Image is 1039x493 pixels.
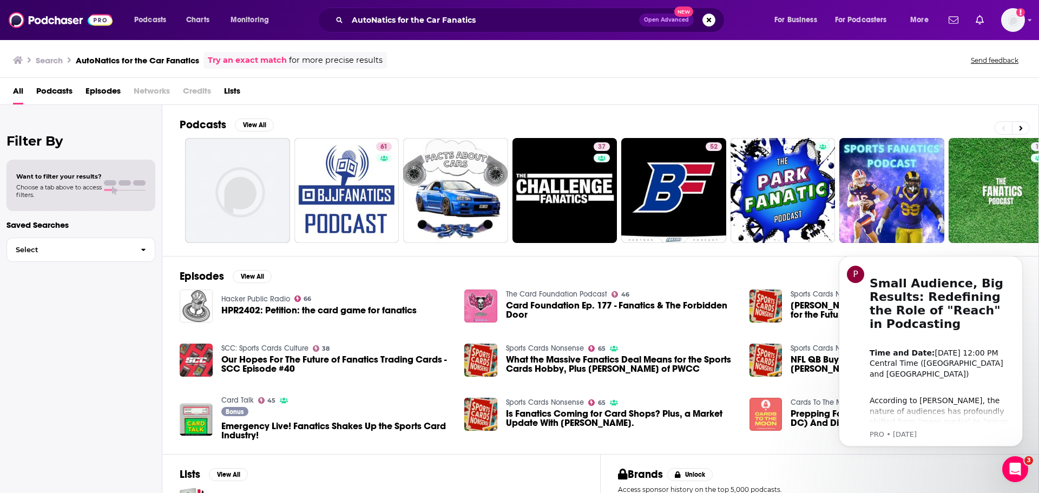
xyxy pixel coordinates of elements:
a: The Card Foundation Podcast [506,290,607,299]
a: Josh Luber on the Fanatics Deal and His Vision for the Future of the Card Hobby [791,301,1021,319]
a: Try an exact match [208,54,287,67]
span: Select [7,246,132,253]
a: HPR2402: Petition: the card game for fanatics [221,306,417,315]
h2: Episodes [180,269,224,283]
a: Hacker Public Radio [221,294,290,304]
img: Card Foundation Ep. 177 - Fanatics & The Forbidden Door [464,290,497,323]
a: Card Talk [221,396,254,405]
img: Podchaser - Follow, Share and Rate Podcasts [9,10,113,30]
a: 65 [588,345,606,352]
a: 38 [313,345,330,352]
a: 37 [512,138,617,243]
span: 45 [267,398,275,403]
img: Prepping For Fanatics Fest With Darrell Chan (aka DC) And Discussing Expectations And Hopes For S... [749,398,782,431]
h2: Podcasts [180,118,226,132]
button: Unlock [667,468,713,481]
a: NFL QB Buys for the 2021 Season, Plus Kristina from Card Ladder on the Fanatics Deal and Mailbag ... [791,355,1021,373]
span: 65 [598,400,606,405]
span: Open Advanced [644,17,689,23]
input: Search podcasts, credits, & more... [347,11,639,29]
span: NFL QB Buys for the 2021 Season, Plus [PERSON_NAME] from Card Ladder on the Fanatics Deal and Mai... [791,355,1021,373]
span: Want to filter your results? [16,173,102,180]
button: open menu [767,11,831,29]
img: NFL QB Buys for the 2021 Season, Plus Kristina from Card Ladder on the Fanatics Deal and Mailbag ... [749,344,782,377]
a: Sports Cards Nonsense [791,344,869,353]
iframe: Intercom notifications message [823,242,1039,488]
span: Choose a tab above to access filters. [16,183,102,199]
span: Bonus [226,409,244,415]
a: 52 [621,138,726,243]
a: 46 [611,291,629,298]
button: Select [6,238,155,262]
span: for more precise results [289,54,383,67]
span: 3 [1024,456,1033,465]
a: 52 [706,142,722,151]
a: Sports Cards Nonsense [791,290,869,299]
button: open menu [903,11,942,29]
span: Podcasts [134,12,166,28]
img: Emergency Live! Fanatics Shakes Up the Sports Card Industry! [180,403,213,436]
button: Show profile menu [1001,8,1025,32]
span: [PERSON_NAME] on the Fanatics Deal and His Vision for the Future of the Card Hobby [791,301,1021,319]
img: HPR2402: Petition: the card game for fanatics [180,290,213,323]
button: Send feedback [968,56,1022,65]
button: open menu [828,11,903,29]
button: View All [235,119,274,132]
button: Open AdvancedNew [639,14,694,27]
a: 65 [588,399,606,406]
span: Logged in as JFarrellPR [1001,8,1025,32]
a: 61 [294,138,399,243]
span: 61 [380,142,387,153]
div: Search podcasts, credits, & more... [328,8,735,32]
svg: Add a profile image [1016,8,1025,17]
button: View All [209,468,248,481]
a: Show notifications dropdown [944,11,963,29]
img: Our Hopes For The Future of Fanatics Trading Cards - SCC Episode #40 [180,344,213,377]
a: What the Massive Fanatics Deal Means for the Sports Cards Hobby, Plus Jesse Craig of PWCC [464,344,497,377]
a: 45 [258,397,276,404]
a: Card Foundation Ep. 177 - Fanatics & The Forbidden Door [506,301,736,319]
a: Episodes [86,82,121,104]
button: View All [233,270,272,283]
span: Prepping For Fanatics Fest With [PERSON_NAME] (aka DC) And Discussing Expectations And Hopes For ... [791,409,1021,428]
a: Sports Cards Nonsense [506,398,584,407]
a: Lists [224,82,240,104]
a: EpisodesView All [180,269,272,283]
span: For Business [774,12,817,28]
a: Our Hopes For The Future of Fanatics Trading Cards - SCC Episode #40 [221,355,452,373]
p: Saved Searches [6,220,155,230]
a: Charts [179,11,216,29]
a: All [13,82,23,104]
span: 65 [598,346,606,351]
a: Emergency Live! Fanatics Shakes Up the Sports Card Industry! [221,422,452,440]
a: 66 [294,295,312,302]
h2: Filter By [6,133,155,149]
span: Charts [186,12,209,28]
a: ListsView All [180,468,248,481]
iframe: Intercom live chat [1002,456,1028,482]
a: PodcastsView All [180,118,274,132]
span: 52 [710,142,718,153]
span: 46 [621,292,629,297]
a: Josh Luber on the Fanatics Deal and His Vision for the Future of the Card Hobby [749,290,782,323]
img: User Profile [1001,8,1025,32]
a: 61 [376,142,392,151]
a: SCC: Sports Cards Culture [221,344,308,353]
span: 66 [304,297,311,301]
a: What the Massive Fanatics Deal Means for the Sports Cards Hobby, Plus Jesse Craig of PWCC [506,355,736,373]
span: Credits [183,82,211,104]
